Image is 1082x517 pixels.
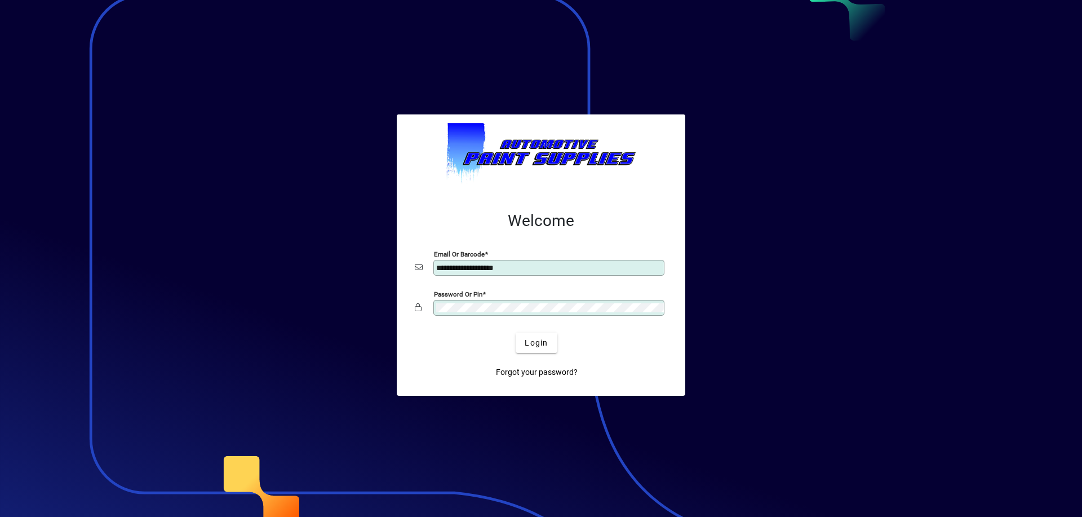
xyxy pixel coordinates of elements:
[434,290,482,298] mat-label: Password or Pin
[516,333,557,353] button: Login
[415,211,667,231] h2: Welcome
[496,366,578,378] span: Forgot your password?
[525,337,548,349] span: Login
[434,250,485,258] mat-label: Email or Barcode
[491,362,582,382] a: Forgot your password?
